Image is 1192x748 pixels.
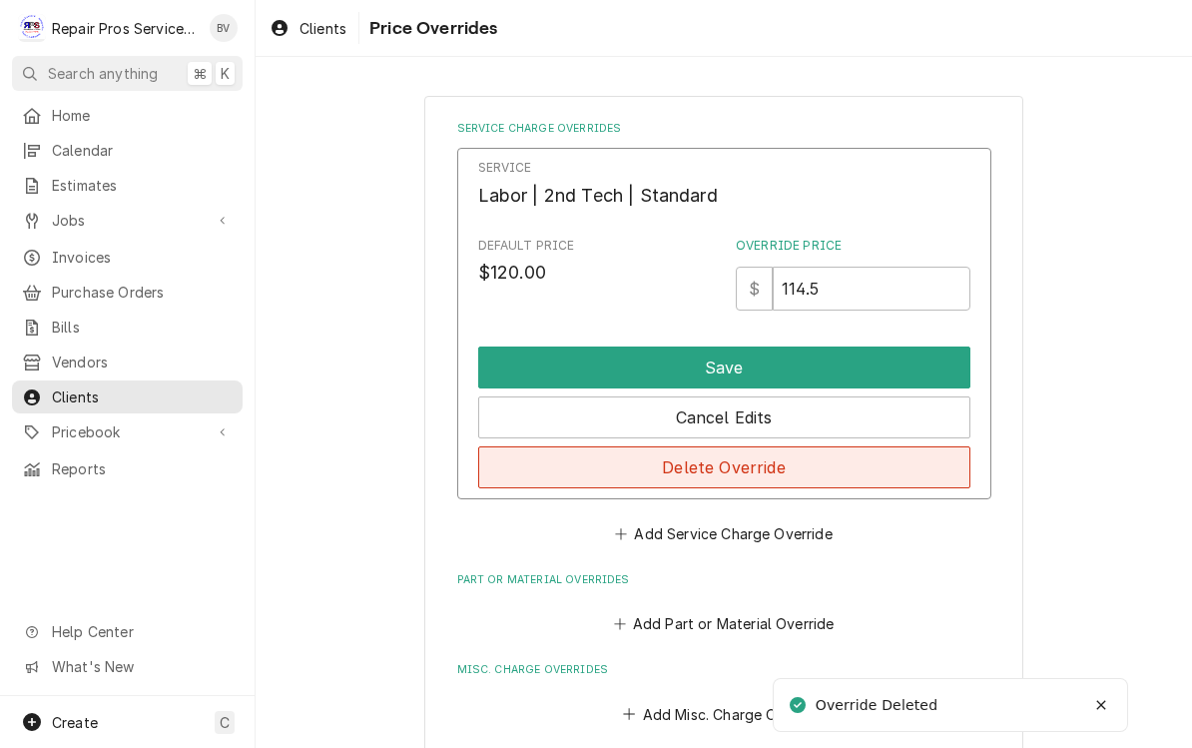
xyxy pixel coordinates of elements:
[299,18,346,39] span: Clients
[12,380,243,413] a: Clients
[457,572,991,588] label: Part or Material Overrides
[457,572,991,638] div: Part or Material Overrides
[478,438,970,488] div: Button Group Row
[478,339,970,488] div: Button Group
[620,700,828,728] button: Add Misc. Charge Override
[52,386,233,407] span: Clients
[612,519,837,547] button: Add Service Charge Override
[52,210,203,231] span: Jobs
[52,247,233,268] span: Invoices
[457,121,991,137] label: Service Charge Overrides
[52,140,233,161] span: Calendar
[52,352,233,373] span: Vendors
[478,339,970,388] div: Button Group Row
[816,695,942,716] div: Override Deleted
[12,276,243,309] a: Purchase Orders
[478,185,718,206] span: Labor | 2nd Tech | Standard
[52,175,233,196] span: Estimates
[193,63,207,84] span: ⌘
[363,15,497,42] span: Price Overrides
[457,662,991,678] label: Misc. Charge Overrides
[52,656,231,677] span: What's New
[478,159,970,487] div: Item Edit Form
[52,621,231,642] span: Help Center
[610,610,838,638] button: Add Part or Material Override
[52,421,203,442] span: Pricebook
[221,63,230,84] span: K
[478,259,713,286] span: Default Price
[478,182,970,209] span: Service
[478,159,970,208] div: Service
[12,311,243,344] a: Bills
[12,650,243,683] a: Go to What's New
[18,14,46,42] div: R
[478,237,713,255] span: Default Price
[262,12,354,45] a: Clients
[210,14,238,42] div: Brian Volker's Avatar
[12,56,243,91] button: Search anything⌘K
[52,714,98,731] span: Create
[210,14,238,42] div: BV
[478,347,970,388] button: Save
[48,63,158,84] span: Search anything
[12,134,243,167] a: Calendar
[12,241,243,274] a: Invoices
[736,237,970,255] label: Override Price
[457,121,991,547] div: Service Charge Overrides
[52,282,233,303] span: Purchase Orders
[52,18,199,39] div: Repair Pros Services Inc
[52,105,233,126] span: Home
[12,169,243,202] a: Estimates
[52,458,233,479] span: Reports
[12,99,243,132] a: Home
[12,615,243,648] a: Go to Help Center
[457,662,991,728] div: Misc. Charge Overrides
[478,446,970,488] button: Delete Override
[12,415,243,448] a: Go to Pricebook
[18,14,46,42] div: Repair Pros Services Inc's Avatar
[478,388,970,438] div: Button Group Row
[12,204,243,237] a: Go to Jobs
[12,452,243,485] a: Reports
[736,237,970,311] div: Override Price
[12,346,243,378] a: Vendors
[220,712,230,733] span: C
[478,159,970,177] span: Service
[736,267,773,311] div: $
[478,396,970,438] button: Cancel Edits
[478,237,713,311] div: Default Price
[52,317,233,338] span: Bills
[478,262,547,283] span: $120.00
